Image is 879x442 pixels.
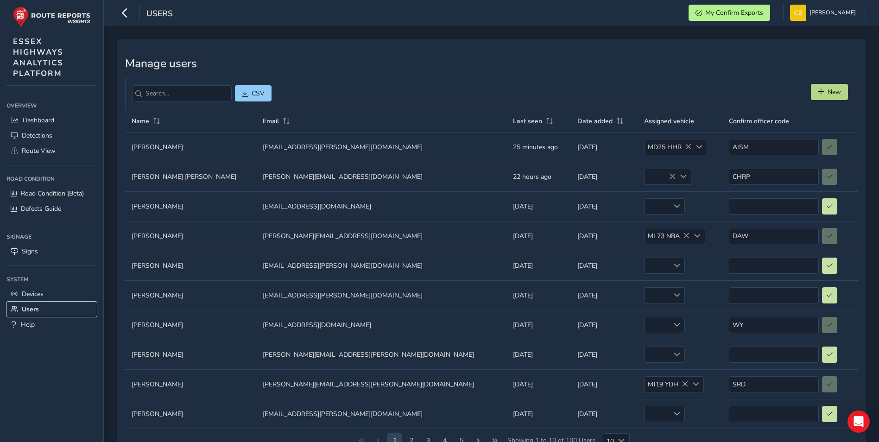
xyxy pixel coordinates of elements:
td: [EMAIL_ADDRESS][PERSON_NAME][DOMAIN_NAME] [256,399,506,429]
h3: Manage users [125,57,858,70]
td: [EMAIL_ADDRESS][PERSON_NAME][DOMAIN_NAME] [256,280,506,310]
span: ESSEX HIGHWAYS ANALYTICS PLATFORM [13,36,63,79]
td: [PERSON_NAME] [125,221,256,251]
td: [EMAIL_ADDRESS][DOMAIN_NAME] [256,310,506,340]
td: [PERSON_NAME][EMAIL_ADDRESS][DOMAIN_NAME] [256,162,506,191]
span: MD25 HHR [645,139,691,155]
span: Signs [22,247,38,256]
span: Devices [22,290,44,298]
td: [PERSON_NAME][EMAIL_ADDRESS][PERSON_NAME][DOMAIN_NAME] [256,369,506,399]
td: [PERSON_NAME] [125,280,256,310]
a: Defects Guide [6,201,97,216]
a: Route View [6,143,97,158]
td: [DATE] [571,191,638,221]
a: Users [6,302,97,317]
td: [DATE] [506,399,571,429]
td: [DATE] [571,280,638,310]
span: CSV [252,89,265,98]
td: [DATE] [571,399,638,429]
td: [DATE] [571,340,638,369]
span: Users [22,305,39,314]
td: [PERSON_NAME] [125,191,256,221]
td: 22 hours ago [506,162,571,191]
td: [DATE] [506,369,571,399]
div: Signage [6,230,97,244]
input: Search... [132,85,232,101]
img: rr logo [13,6,90,27]
span: Detections [22,131,52,140]
td: [DATE] [506,280,571,310]
a: Detections [6,128,97,143]
span: Users [146,8,173,21]
td: [PERSON_NAME] [125,251,256,280]
a: Help [6,317,97,332]
td: [DATE] [571,221,638,251]
td: [PERSON_NAME] [125,132,256,162]
span: [PERSON_NAME] [809,5,856,21]
span: Help [21,320,35,329]
span: My Confirm Exports [705,8,763,17]
td: [DATE] [571,310,638,340]
td: [DATE] [506,340,571,369]
button: [PERSON_NAME] [790,5,859,21]
div: Overview [6,99,97,113]
td: [DATE] [571,369,638,399]
span: Email [263,117,279,126]
td: [PERSON_NAME] [125,340,256,369]
span: Date added [577,117,613,126]
span: Defects Guide [21,204,61,213]
td: [DATE] [571,132,638,162]
td: [DATE] [571,162,638,191]
span: Dashboard [23,116,54,125]
td: [DATE] [506,251,571,280]
td: [EMAIL_ADDRESS][PERSON_NAME][DOMAIN_NAME] [256,132,506,162]
button: CSV [235,85,272,101]
button: My Confirm Exports [689,5,770,21]
td: [EMAIL_ADDRESS][DOMAIN_NAME] [256,191,506,221]
td: [PERSON_NAME] [125,369,256,399]
button: New [811,84,848,100]
span: Name [132,117,149,126]
td: [DATE] [571,251,638,280]
div: System [6,272,97,286]
span: Last seen [513,117,542,126]
td: [DATE] [506,310,571,340]
td: 25 minutes ago [506,132,571,162]
td: [DATE] [506,191,571,221]
td: [PERSON_NAME][EMAIL_ADDRESS][DOMAIN_NAME] [256,221,506,251]
img: diamond-layout [790,5,806,21]
a: Devices [6,286,97,302]
a: Road Condition (Beta) [6,186,97,201]
span: ML73 NBA [645,228,689,244]
span: MJ19 YDH [645,377,688,392]
div: Road Condition [6,172,97,186]
span: Confirm officer code [729,117,789,126]
div: Open Intercom Messenger [847,410,870,433]
td: [PERSON_NAME][EMAIL_ADDRESS][PERSON_NAME][DOMAIN_NAME] [256,340,506,369]
span: Route View [22,146,56,155]
a: Dashboard [6,113,97,128]
span: Road Condition (Beta) [21,189,84,198]
a: Signs [6,244,97,259]
td: [PERSON_NAME] [125,399,256,429]
td: [DATE] [506,221,571,251]
span: New [828,88,841,96]
span: Assigned vehicle [644,117,694,126]
td: [PERSON_NAME] [PERSON_NAME] [125,162,256,191]
td: [EMAIL_ADDRESS][PERSON_NAME][DOMAIN_NAME] [256,251,506,280]
td: [PERSON_NAME] [125,310,256,340]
